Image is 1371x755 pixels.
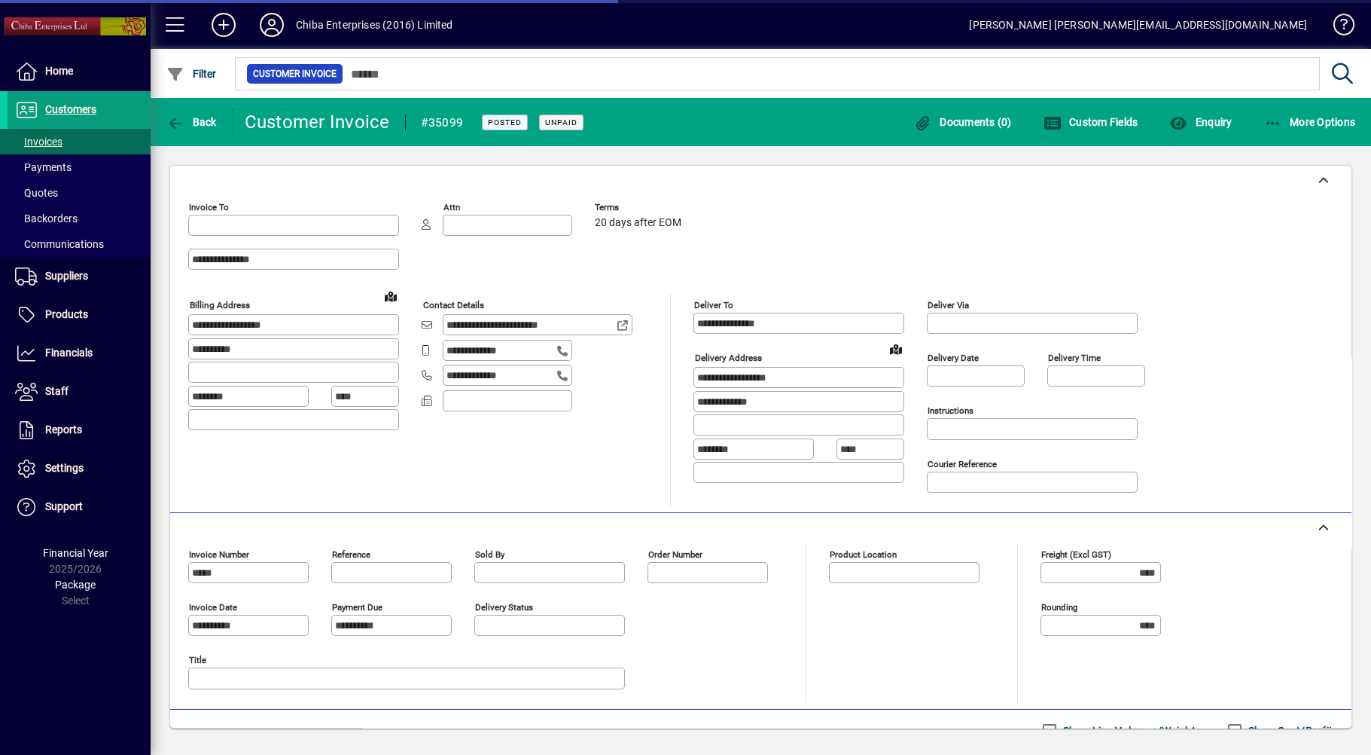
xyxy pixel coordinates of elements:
span: Reports [45,423,82,436]
a: Support [8,488,151,526]
span: Filter [166,68,217,80]
mat-label: Invoice date [189,602,237,613]
a: Backorders [8,206,151,231]
span: Home [45,65,73,77]
div: [PERSON_NAME] [PERSON_NAME][EMAIL_ADDRESS][DOMAIN_NAME] [969,13,1307,37]
span: Documents (0) [914,116,1012,128]
a: Payments [8,154,151,180]
span: More Options [1264,116,1356,128]
mat-label: Delivery date [928,353,979,363]
a: Invoices [8,129,151,154]
a: Suppliers [8,258,151,295]
button: Filter [163,60,221,87]
span: 20 days after EOM [595,217,681,229]
span: Products [45,308,88,320]
span: Customer Invoice [253,66,337,81]
span: Terms [595,203,685,212]
mat-label: Delivery status [475,602,533,613]
a: Staff [8,373,151,411]
mat-label: Attn [443,202,460,212]
button: Back [163,109,221,136]
span: Suppliers [45,270,88,282]
span: Enquiry [1169,116,1232,128]
span: Communications [15,238,104,250]
a: Financials [8,335,151,372]
a: Home [8,53,151,90]
button: More Options [1260,109,1360,136]
app-page-header-button: Back [151,109,233,136]
button: Custom Fields [1040,109,1142,136]
a: Quotes [8,180,151,206]
span: Posted [488,118,522,127]
span: Backorders [15,212,78,225]
mat-label: Instructions [928,405,973,416]
button: Profile [248,11,296,38]
span: Quotes [15,187,58,199]
mat-label: Rounding [1041,602,1077,613]
mat-label: Freight (excl GST) [1041,549,1111,560]
span: Customers [45,103,96,115]
span: Financials [45,347,93,359]
mat-label: Invoice To [189,202,229,212]
mat-label: Payment due [332,602,382,613]
span: Custom Fields [1043,116,1138,128]
mat-label: Delivery time [1048,353,1101,363]
span: Financial Year [43,547,108,559]
mat-label: Courier Reference [928,459,997,469]
span: Unpaid [545,118,577,127]
mat-label: Deliver via [928,300,969,310]
a: Settings [8,450,151,488]
div: #35099 [421,111,464,135]
div: Chiba Enterprises (2016) Limited [296,13,453,37]
button: Documents (0) [910,109,1016,136]
span: Settings [45,462,84,474]
mat-label: Invoice number [189,549,249,560]
a: View on map [379,284,403,308]
span: Package [55,579,96,591]
a: Reports [8,411,151,449]
mat-label: Deliver To [694,300,733,310]
span: Back [166,116,217,128]
label: Show Cost/Profit [1245,723,1333,738]
mat-label: Order number [648,549,702,560]
mat-label: Product location [830,549,897,560]
span: Support [45,500,83,512]
div: Customer Invoice [245,110,390,134]
a: Knowledge Base [1322,3,1352,52]
a: Communications [8,231,151,257]
mat-label: Sold by [475,549,504,560]
span: Invoices [15,136,62,148]
a: View on map [884,337,908,361]
a: Products [8,296,151,334]
button: Enquiry [1165,109,1235,136]
mat-label: Title [189,655,206,665]
span: Payments [15,161,72,173]
mat-label: Reference [332,549,370,560]
label: Show Line Volumes/Weights [1060,723,1201,738]
span: Staff [45,385,69,397]
button: Add [200,11,248,38]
